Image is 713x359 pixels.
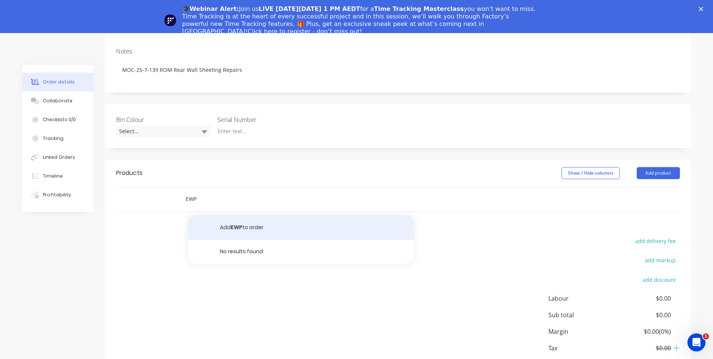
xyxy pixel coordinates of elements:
[548,294,615,303] span: Labour
[22,73,94,91] button: Order details
[116,58,680,81] div: MOC-25-7-139 ROM Rear Wall Sheeting Repairs
[699,7,706,11] div: Close
[185,192,336,207] input: Start typing to add a product...
[631,236,680,246] button: add delivery fee
[22,91,94,110] button: Collaborate
[43,192,71,198] div: Profitability
[703,333,709,339] span: 1
[562,167,620,179] button: Show / Hide columns
[641,255,680,265] button: add markup
[22,129,94,148] button: Tracking
[217,115,311,124] label: Serial Number
[43,97,73,104] div: Collaborate
[548,327,615,336] span: Margin
[615,310,671,319] span: $0.00
[116,169,142,178] div: Products
[116,126,210,137] div: Select...
[188,216,414,240] button: AddEWPto order
[43,79,75,85] div: Order details
[639,274,680,284] button: add discount
[22,110,94,129] button: Checklists 0/0
[22,148,94,167] button: Linked Orders
[374,5,464,12] b: Time Tracking Masterclass
[615,344,671,353] span: $0.00
[548,310,615,319] span: Sub total
[43,154,75,161] div: Linked Orders
[637,167,680,179] button: Add product
[43,173,63,179] div: Timeline
[259,5,360,12] b: LIVE [DATE][DATE] 1 PM AEDT
[22,186,94,204] button: Profitability
[248,28,362,35] a: Click here to register - don’t miss out!
[43,135,64,142] div: Tracking
[43,116,76,123] div: Checklists 0/0
[687,333,705,351] iframe: Intercom live chat
[22,167,94,186] button: Timeline
[615,327,671,336] span: $0.00 ( 0 %)
[615,294,671,303] span: $0.00
[164,14,176,26] img: Profile image for Team
[548,344,615,353] span: Tax
[116,48,680,55] div: Notes
[116,115,210,124] label: Bin Colour
[182,5,239,12] b: 🎓Webinar Alert:
[182,5,537,35] div: Join us for a you won’t want to miss. Time Tracking is at the heart of every successful project a...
